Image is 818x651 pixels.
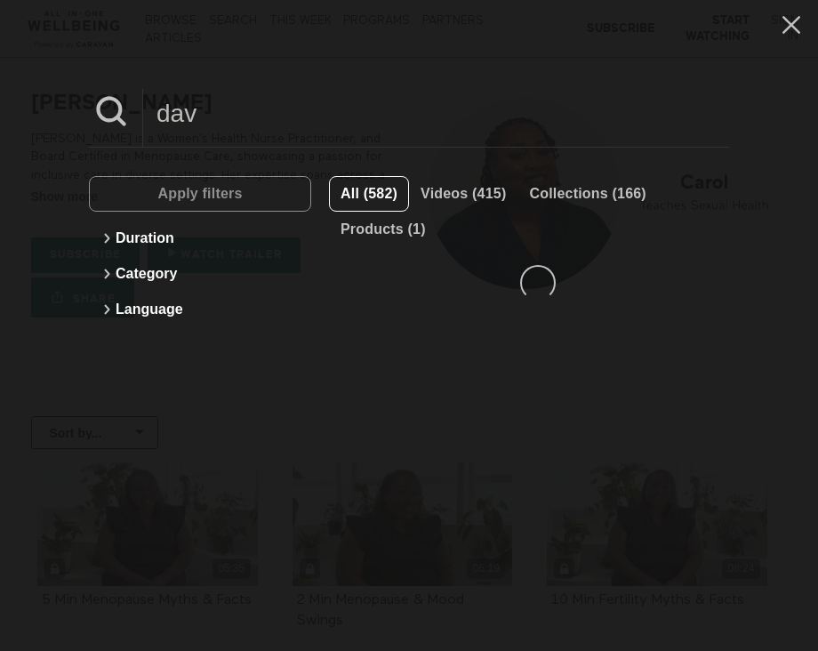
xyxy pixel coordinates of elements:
button: Videos (415) [409,176,517,212]
span: Products (1) [341,221,426,237]
button: Language [98,292,302,327]
span: Videos (415) [421,186,506,201]
button: Duration [98,221,302,256]
button: Collections (166) [517,176,657,212]
span: All (582) [341,186,397,201]
span: Collections (166) [529,186,646,201]
input: Search [143,89,729,138]
button: Products (1) [329,212,437,247]
button: All (582) [329,176,409,212]
button: Category [98,256,302,292]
